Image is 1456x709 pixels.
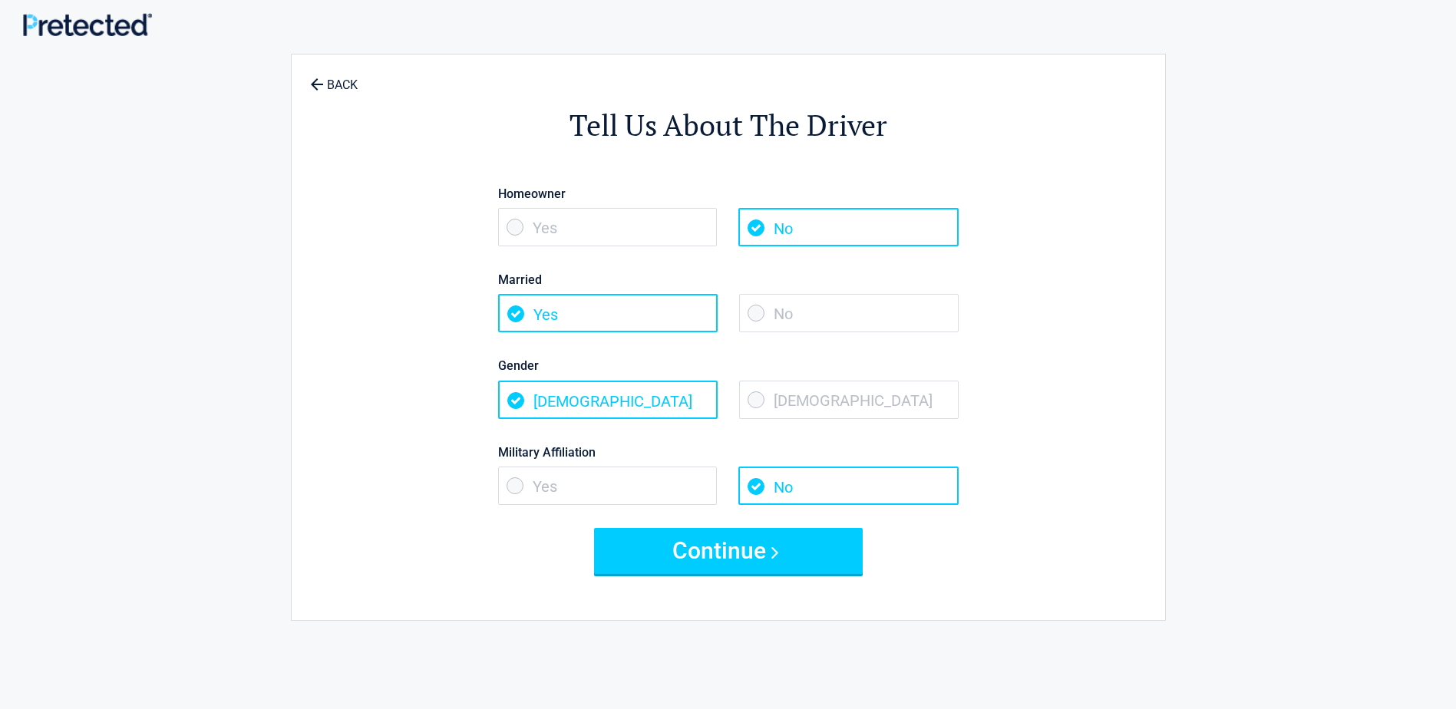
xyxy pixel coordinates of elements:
label: Gender [498,355,959,376]
label: Homeowner [498,183,959,204]
span: Yes [498,467,718,505]
img: Main Logo [23,13,152,36]
span: No [738,208,958,246]
span: [DEMOGRAPHIC_DATA] [739,381,959,419]
button: Continue [594,528,863,574]
span: Yes [498,294,718,332]
h2: Tell Us About The Driver [376,106,1081,145]
span: [DEMOGRAPHIC_DATA] [498,381,718,419]
label: Married [498,269,959,290]
a: BACK [307,64,361,91]
span: No [738,467,958,505]
span: Yes [498,208,718,246]
span: No [739,294,959,332]
label: Military Affiliation [498,442,959,463]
